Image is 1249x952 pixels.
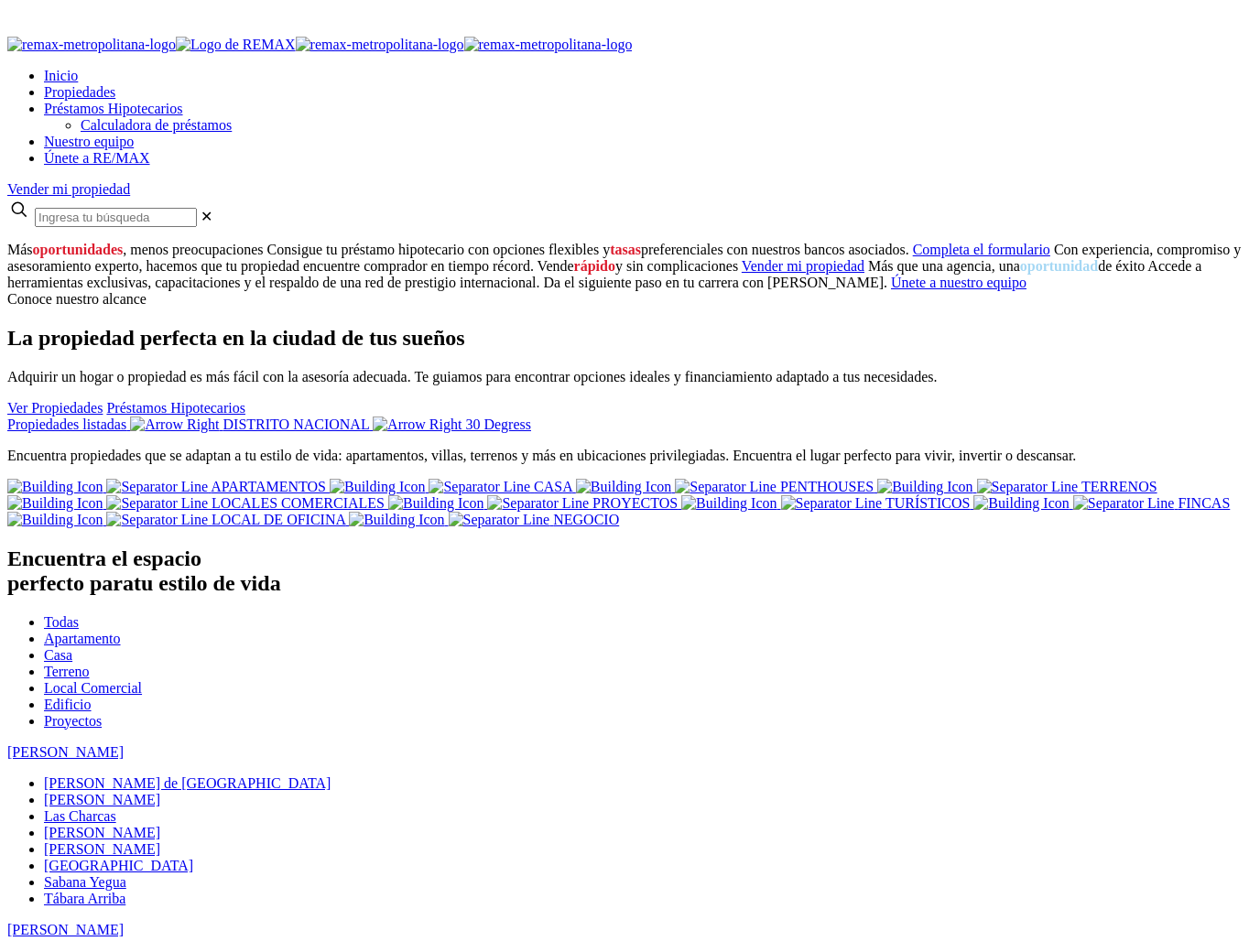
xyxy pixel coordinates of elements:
a: Proyectos [44,713,102,729]
img: Separator Line [106,479,208,495]
a: RE/MAX Metropolitana [7,37,632,52]
a: LOCALES COMERCIALES [7,495,388,511]
input: Ingresa tu búsqueda [35,208,197,227]
a: TERRENOS [877,479,1157,494]
span: oportunidad [1020,258,1098,274]
span: APARTAMENTOS [211,479,326,494]
span: tu estilo de vida [134,571,281,595]
a: APARTAMENTOS [7,479,330,494]
sr7-txt: Vende y sin complicaciones [538,258,739,274]
a: Completa el formulario [913,242,1050,257]
span: FINCAS [1178,495,1230,511]
span: Conoce nuestro alcance [7,291,147,307]
img: Separator Line [675,479,777,495]
p: Encuentra propiedades que se adaptan a tu estilo de vida [7,448,1242,464]
span: TERRENOS [1081,479,1157,494]
a: Casa [44,647,72,663]
img: Building Icon [877,479,972,495]
a: [PERSON_NAME] [44,792,160,807]
a: Tábara Arriba [44,891,125,906]
a: [PERSON_NAME] [44,841,160,857]
img: Building Icon [330,479,425,495]
h2: La propiedad perfecta en la ciudad de tus sueños [7,326,1242,351]
a: Edificio [44,697,92,712]
a: Nuestro equipo [44,134,134,149]
a: Las Charcas [44,808,116,824]
span: Propiedades listadas [7,416,126,432]
a: [PERSON_NAME] de [GEOGRAPHIC_DATA] [44,775,331,791]
sr7-txt: Más , menos preocupaciones [7,242,264,257]
a: NEGOCIO [349,512,619,527]
a: Únete a nuestro equipo [891,275,1026,290]
span: tasas [610,242,641,257]
span: TURÍSTICOS [885,495,970,511]
sr7-txt: Más que una agencia, una de éxito [868,258,1145,274]
a: [PERSON_NAME] [44,825,160,840]
img: Building Icon [681,495,777,512]
nav: Main menu [7,68,1242,167]
img: Separator Line [781,495,883,512]
img: Separator Line [429,479,530,495]
h2: Encuentra el espacio perfecto para [7,546,1242,596]
a: Sabana Yegua [44,874,126,890]
span: LOCALES COMERCIALES [212,495,385,511]
a: PENTHOUSES [576,479,877,494]
a: Apartamento [44,631,121,646]
span: rápido [574,258,615,274]
a: Vender mi propiedad [742,258,864,274]
a: Inicio [44,68,78,83]
a: Préstamos Hipotecarios [106,400,245,416]
a: Préstamos Hipotecarios [44,101,183,116]
a: Terreno [44,664,90,679]
img: Building Icon [7,512,103,528]
a: CASA [330,479,576,494]
p: Adquirir un hogar o propiedad es más fácil con la asesoría adecuada. Te guiamos para encontrar op... [7,369,1242,385]
span: : apartamentos, villas, terrenos y más en ubicaciones privilegiadas. Encuentra el lugar perfecto ... [338,448,1076,463]
img: Separator Line [1073,495,1175,512]
img: remax-metropolitana-logo [464,37,633,53]
img: Building Icon [349,512,444,528]
span: CASA [534,479,572,494]
a: FINCAS [973,495,1230,511]
span: NEGOCIO [553,512,619,527]
img: Separator Line [106,512,208,528]
span: oportunidades [33,242,124,257]
a: [PERSON_NAME] [7,922,124,937]
a: Local Comercial [44,680,142,696]
a: [GEOGRAPHIC_DATA] [44,858,193,873]
a: Vender mi propiedad [7,181,130,197]
img: Building Icon [7,495,103,512]
a: Propiedades listadas Arrow Right DISTRITO NACIONAL Arrow Right 30 Degress [7,416,531,432]
a: LOCAL DE OFICINA [7,512,349,527]
a: Todas [44,614,79,630]
img: remax-metropolitana-logo [7,37,176,53]
a: Únete a RE/MAX [44,150,150,166]
span: ✕ [201,209,212,224]
img: Separator Line [449,512,550,528]
img: Logo de REMAX [176,37,296,53]
a: [PERSON_NAME] [7,744,124,760]
a: PROYECTOS [388,495,681,511]
span: PENTHOUSES [780,479,874,494]
span: Propiedades [44,84,115,100]
img: Building Icon [973,495,1069,512]
img: Arrow Right 30 Degress [373,416,531,433]
span: DISTRITO NACIONAL [223,416,370,432]
img: Building Icon [576,479,671,495]
img: Separator Line [487,495,589,512]
a: Calculadora de préstamos [81,117,232,133]
sr7-txt: Consigue tu préstamo hipotecario con opciones flexibles y preferenciales con nuestros bancos asoc... [267,242,909,257]
sr7-txt: Con experiencia, compromiso y asesoramiento experto, hacemos que tu propiedad encuentre comprador... [7,242,1241,274]
img: Separator Line [977,479,1079,495]
sr7-txt: Accede a herramientas exclusivas, capacitaciones y el respaldo de una red de prestigio internacio... [7,258,1201,290]
span: PROYECTOS [592,495,678,511]
a: Ver Propiedades [7,400,103,416]
img: Building Icon [7,479,103,495]
span: LOCAL DE OFICINA [212,512,345,527]
img: Building Icon [388,495,483,512]
a: TURÍSTICOS [681,495,973,511]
